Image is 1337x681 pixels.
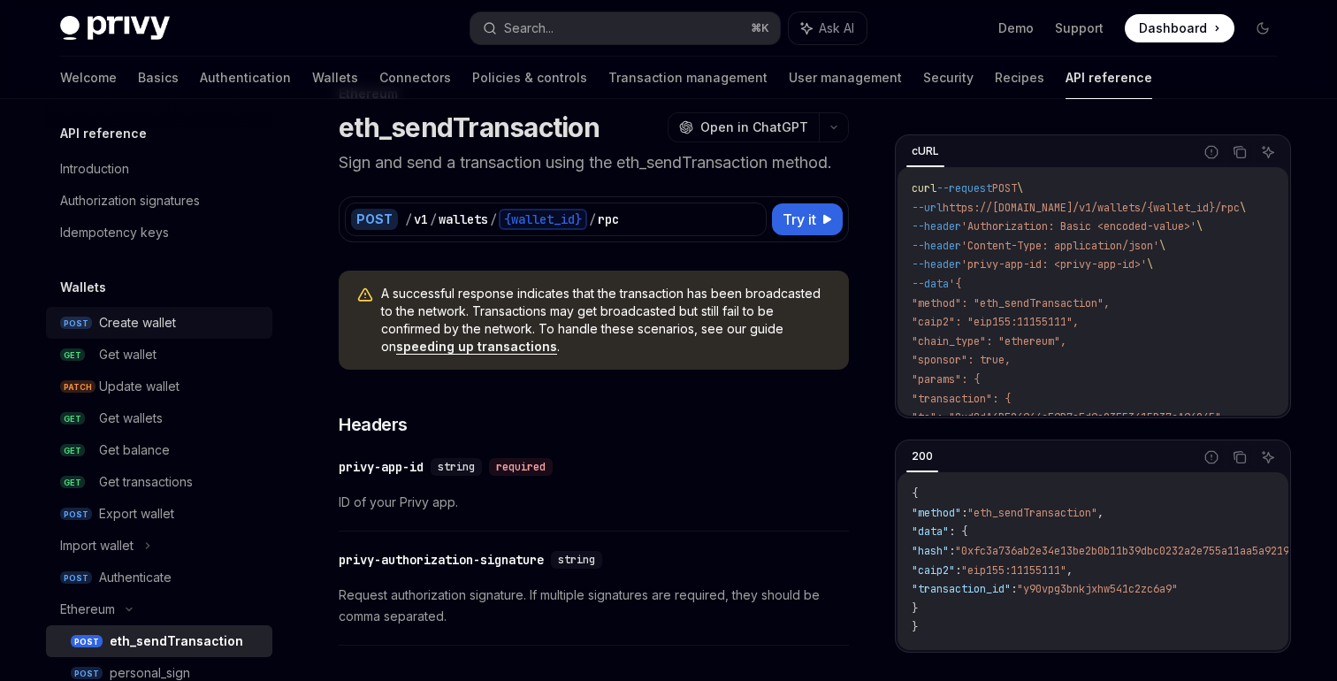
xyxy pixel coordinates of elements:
[46,217,272,249] a: Idempotency keys
[608,57,768,99] a: Transaction management
[60,571,92,585] span: POST
[1011,582,1017,596] span: :
[339,492,849,513] span: ID of your Privy app.
[819,19,854,37] span: Ask AI
[414,210,428,228] div: v1
[1228,141,1251,164] button: Copy the contents from the code block
[60,508,92,521] span: POST
[912,219,961,233] span: --header
[60,348,85,362] span: GET
[99,503,174,524] div: Export wallet
[60,123,147,144] h5: API reference
[906,141,944,162] div: cURL
[912,582,1011,596] span: "transaction_id"
[60,476,85,489] span: GET
[1139,19,1207,37] span: Dashboard
[351,209,398,230] div: POST
[912,277,949,291] span: --data
[912,201,943,215] span: --url
[906,446,938,467] div: 200
[912,601,918,616] span: }
[110,631,243,652] div: eth_sendTransaction
[558,553,595,567] span: string
[912,372,980,386] span: "params": {
[46,185,272,217] a: Authorization signatures
[339,150,849,175] p: Sign and send a transaction using the eth_sendTransaction method.
[1066,57,1152,99] a: API reference
[1066,563,1073,578] span: ,
[46,339,272,371] a: GETGet wallet
[912,239,961,253] span: --header
[961,257,1147,272] span: 'privy-app-id: <privy-app-id>'
[46,153,272,185] a: Introduction
[995,57,1044,99] a: Recipes
[912,486,918,501] span: {
[789,57,902,99] a: User management
[504,18,554,39] div: Search...
[1017,582,1178,596] span: "y90vpg3bnkjxhw541c2zc6a9"
[598,210,619,228] div: rpc
[1097,506,1104,520] span: ,
[751,21,769,35] span: ⌘ K
[668,112,819,142] button: Open in ChatGPT
[46,434,272,466] a: GETGet balance
[912,181,936,195] span: curl
[923,57,974,99] a: Security
[356,287,374,304] svg: Warning
[949,524,967,539] span: : {
[1257,141,1280,164] button: Ask AI
[1147,257,1153,272] span: \
[381,285,831,356] span: A successful response indicates that the transaction has been broadcasted to the network. Transac...
[998,19,1034,37] a: Demo
[992,181,1017,195] span: POST
[46,307,272,339] a: POSTCreate wallet
[339,551,544,569] div: privy-authorization-signature
[490,210,497,228] div: /
[783,209,816,230] span: Try it
[99,408,163,429] div: Get wallets
[60,380,95,394] span: PATCH
[1196,219,1203,233] span: \
[967,506,1097,520] span: "eth_sendTransaction"
[949,544,955,558] span: :
[1249,14,1277,42] button: Toggle dark mode
[1055,19,1104,37] a: Support
[1200,141,1223,164] button: Report incorrect code
[99,440,170,461] div: Get balance
[949,277,961,291] span: '{
[99,471,193,493] div: Get transactions
[60,535,134,556] div: Import wallet
[60,277,106,298] h5: Wallets
[912,334,1066,348] span: "chain_type": "ethereum",
[912,506,961,520] span: "method"
[489,458,553,476] div: required
[99,567,172,588] div: Authenticate
[60,599,115,620] div: Ethereum
[472,57,587,99] a: Policies & controls
[46,466,272,498] a: GETGet transactions
[912,353,1011,367] span: "sponsor": true,
[379,57,451,99] a: Connectors
[46,625,272,657] a: POSTeth_sendTransaction
[912,257,961,272] span: --header
[912,524,949,539] span: "data"
[439,210,488,228] div: wallets
[339,458,424,476] div: privy-app-id
[99,344,157,365] div: Get wallet
[46,498,272,530] a: POSTExport wallet
[60,317,92,330] span: POST
[1240,201,1246,215] span: \
[396,339,557,355] a: speeding up transactions
[955,563,961,578] span: :
[912,544,949,558] span: "hash"
[60,57,117,99] a: Welcome
[1228,446,1251,469] button: Copy the contents from the code block
[1159,239,1165,253] span: \
[99,376,180,397] div: Update wallet
[961,219,1196,233] span: 'Authorization: Basic <encoded-value>'
[339,111,600,143] h1: eth_sendTransaction
[1257,446,1280,469] button: Ask AI
[1017,181,1023,195] span: \
[961,506,967,520] span: :
[60,16,170,41] img: dark logo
